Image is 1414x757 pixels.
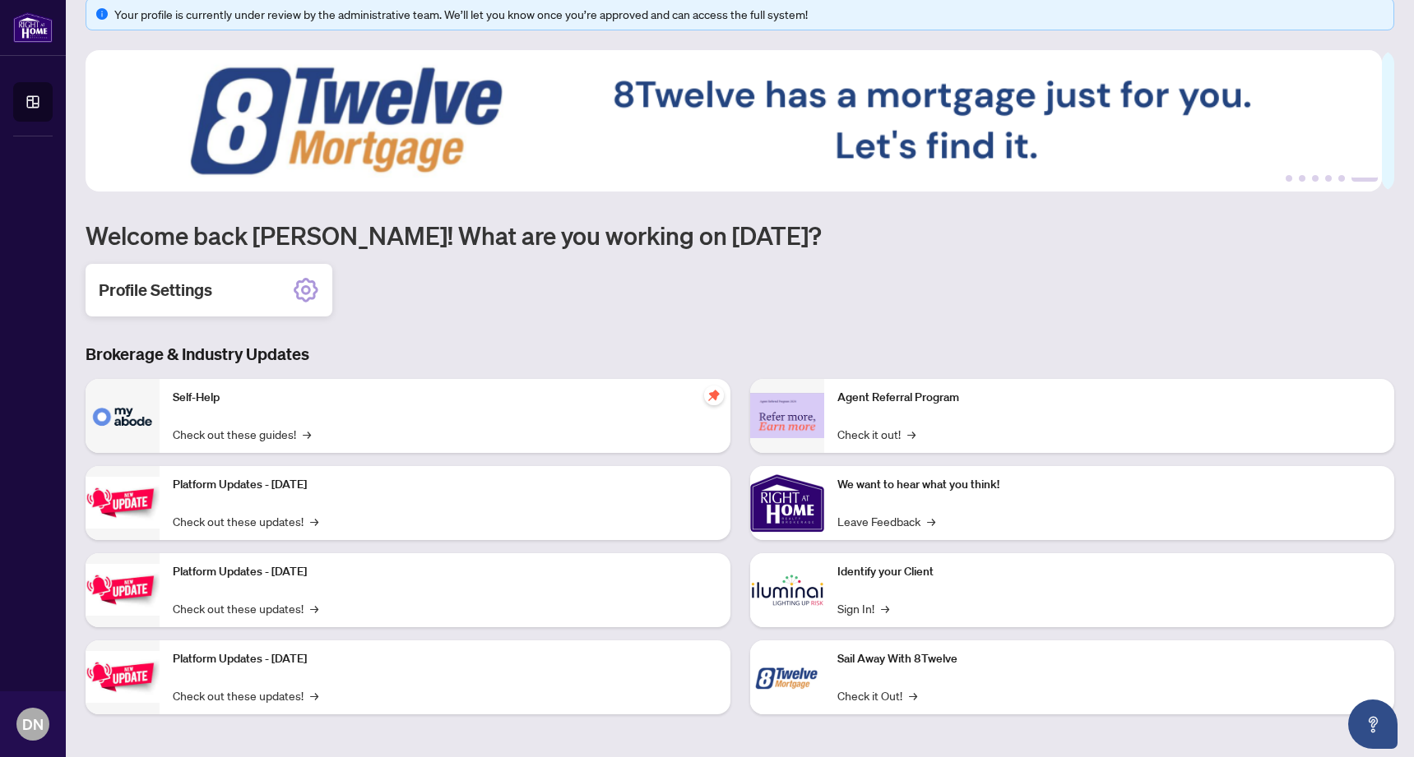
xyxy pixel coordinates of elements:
[310,512,318,530] span: →
[927,512,935,530] span: →
[881,599,889,617] span: →
[1338,175,1345,182] button: 5
[1325,175,1332,182] button: 4
[837,563,1382,581] p: Identify your Client
[86,379,160,453] img: Self-Help
[86,50,1382,192] img: Slide 5
[86,477,160,529] img: Platform Updates - July 21, 2025
[750,553,824,627] img: Identify your Client
[173,476,717,494] p: Platform Updates - [DATE]
[1312,175,1319,182] button: 3
[907,425,916,443] span: →
[173,512,318,530] a: Check out these updates!→
[1348,699,1398,749] button: Open asap
[173,686,318,704] a: Check out these updates!→
[173,389,717,407] p: Self-Help
[1351,175,1378,182] button: 6
[99,279,212,302] h2: Profile Settings
[173,563,717,581] p: Platform Updates - [DATE]
[837,599,889,617] a: Sign In!→
[173,650,717,668] p: Platform Updates - [DATE]
[96,8,108,20] span: info-circle
[310,686,318,704] span: →
[13,12,53,43] img: logo
[750,466,824,540] img: We want to hear what you think!
[837,512,935,530] a: Leave Feedback→
[1299,175,1305,182] button: 2
[114,5,1384,23] div: Your profile is currently under review by the administrative team. We’ll let you know once you’re...
[837,686,917,704] a: Check it Out!→
[173,425,311,443] a: Check out these guides!→
[22,713,44,736] span: DN
[86,219,1394,251] h1: Welcome back [PERSON_NAME]! What are you working on [DATE]?
[750,640,824,714] img: Sail Away With 8Twelve
[837,425,916,443] a: Check it out!→
[750,393,824,438] img: Agent Referral Program
[909,686,917,704] span: →
[86,564,160,616] img: Platform Updates - July 8, 2025
[303,425,311,443] span: →
[86,343,1394,366] h3: Brokerage & Industry Updates
[837,389,1382,407] p: Agent Referral Program
[837,650,1382,668] p: Sail Away With 8Twelve
[1286,175,1292,182] button: 1
[310,599,318,617] span: →
[173,599,318,617] a: Check out these updates!→
[837,476,1382,494] p: We want to hear what you think!
[704,385,724,405] span: pushpin
[86,651,160,703] img: Platform Updates - June 23, 2025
